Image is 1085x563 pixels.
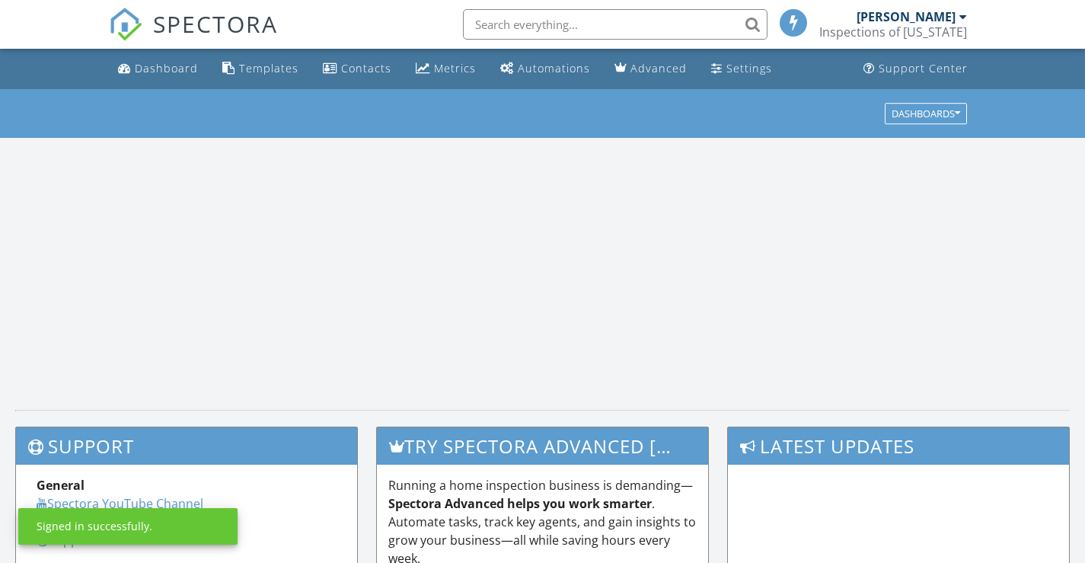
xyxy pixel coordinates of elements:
[885,103,967,124] button: Dashboards
[630,61,687,75] div: Advanced
[705,55,778,83] a: Settings
[317,55,397,83] a: Contacts
[388,495,652,512] strong: Spectora Advanced helps you work smarter
[135,61,198,75] div: Dashboard
[112,55,204,83] a: Dashboard
[819,24,967,40] div: Inspections of Texas
[341,61,391,75] div: Contacts
[37,519,152,534] div: Signed in successfully.
[857,9,956,24] div: [PERSON_NAME]
[728,427,1069,465] h3: Latest Updates
[37,532,138,549] a: Support Center
[37,495,203,512] a: Spectora YouTube Channel
[239,61,298,75] div: Templates
[608,55,693,83] a: Advanced
[109,21,278,53] a: SPECTORA
[434,61,476,75] div: Metrics
[410,55,482,83] a: Metrics
[37,477,85,494] strong: General
[494,55,596,83] a: Automations (Basic)
[879,61,968,75] div: Support Center
[109,8,142,41] img: The Best Home Inspection Software - Spectora
[377,427,709,465] h3: Try spectora advanced [DATE]
[857,55,974,83] a: Support Center
[16,427,357,465] h3: Support
[518,61,590,75] div: Automations
[726,61,772,75] div: Settings
[463,9,767,40] input: Search everything...
[153,8,278,40] span: SPECTORA
[216,55,305,83] a: Templates
[892,108,960,119] div: Dashboards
